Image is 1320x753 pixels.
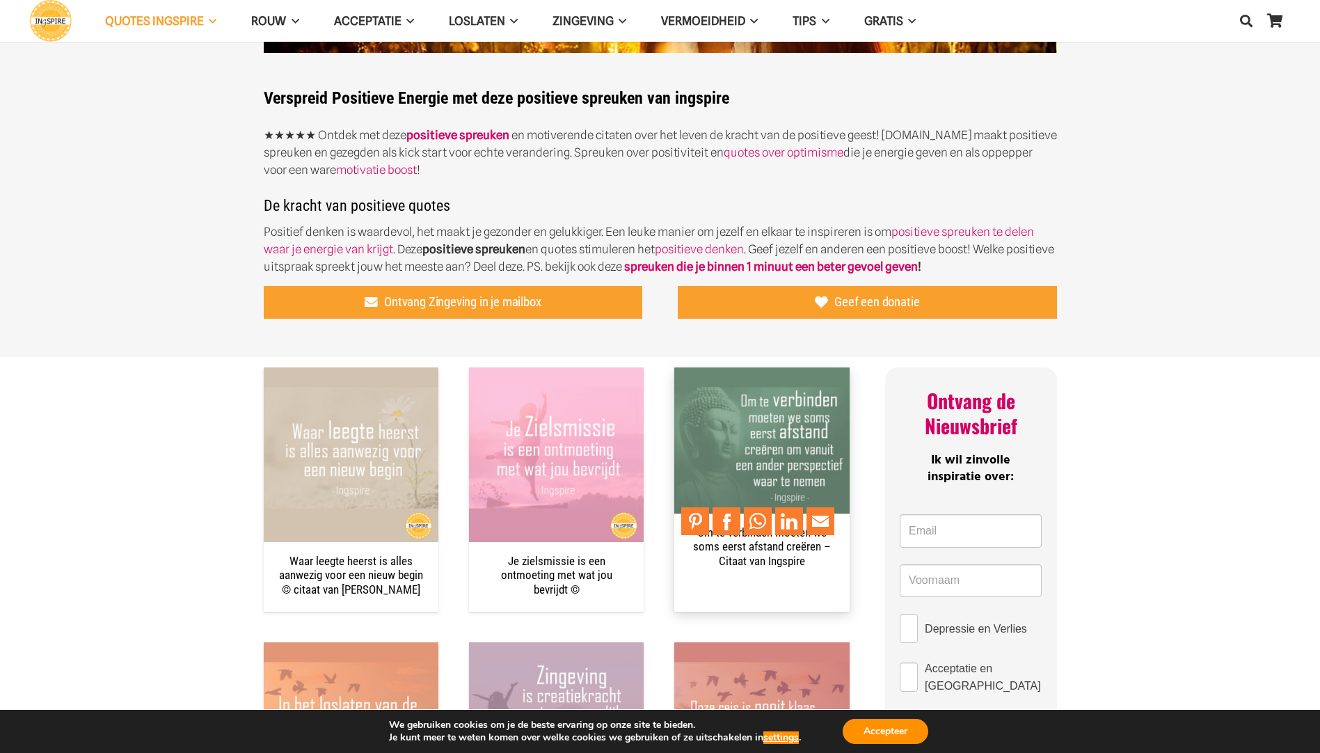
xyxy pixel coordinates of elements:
[317,3,431,39] a: AcceptatieAcceptatie Menu
[552,14,614,28] span: Zingeving
[745,3,758,38] span: VERMOEIDHEID Menu
[105,14,204,28] span: QUOTES INGSPIRE
[644,3,775,39] a: VERMOEIDHEIDVERMOEIDHEID Menu
[744,507,775,535] li: WhatsApp
[401,3,414,38] span: Acceptatie Menu
[264,127,1057,179] p: ★★★★★ Ontdek met deze en motiverende citaten over het leven de kracht van de positieve geest! [DO...
[334,14,401,28] span: Acceptatie
[925,620,1027,637] span: Depressie en Verlies
[793,14,816,28] span: TIPS
[279,554,423,596] a: Waar leegte heerst is alles aanwezig voor een nieuw begin © citaat van [PERSON_NAME]
[834,295,919,310] span: Geef een donatie
[88,3,234,39] a: QUOTES INGSPIREQUOTES INGSPIRE Menu
[925,660,1042,695] span: Acceptatie en [GEOGRAPHIC_DATA]
[925,386,1017,440] span: Ontvang de Nieuwsbrief
[624,260,918,274] a: spreuken die je binnen 1 minuut een beter gevoel geven
[900,514,1042,548] input: Email
[693,525,831,568] a: Om te verbinden moeten we soms eerst afstand creëren – Citaat van Ingspire
[775,507,806,535] li: LinkedIn
[264,88,729,108] strong: Verspreid Positieve Energie met deze positieve spreuken van ingspire
[264,286,643,319] a: Ontvang Zingeving in je mailbox
[264,367,438,542] a: Waar leegte heerst is alles aanwezig voor een nieuw begin © citaat van Ingspire
[903,3,916,38] span: GRATIS Menu
[1232,3,1260,38] a: Zoeken
[713,507,740,535] a: Share to Facebook
[535,3,644,39] a: ZingevingZingeving Menu
[406,128,509,142] a: positieve spreuken
[864,14,903,28] span: GRATIS
[900,663,918,692] input: Acceptatie en [GEOGRAPHIC_DATA]
[816,3,829,38] span: TIPS Menu
[251,14,286,28] span: ROUW
[843,719,928,744] button: Accepteer
[806,507,834,535] a: Mail to Email This
[744,507,772,535] a: Share to WhatsApp
[763,731,799,744] button: settings
[389,719,801,731] p: We gebruiken cookies om je de beste ervaring op onze site te bieden.
[661,14,745,28] span: VERMOEIDHEID
[264,367,438,542] img: Waar leegte heerst is alles aanwezig voor een nieuw begin - citaat van schrijfster Inge Geertzen ...
[678,286,1057,319] a: Geef een donatie
[775,3,846,39] a: TIPSTIPS Menu
[431,3,535,39] a: LoslatenLoslaten Menu
[928,450,1014,486] span: Ik wil zinvolle inspiratie over:
[724,145,843,159] a: quotes over optimisme
[336,163,417,177] a: motivatie boost
[204,3,216,38] span: QUOTES INGSPIRE Menu
[681,507,713,535] li: Pinterest
[469,367,644,542] a: Je zielsmissie is een ontmoeting met wat jou bevrijdt ©
[384,295,541,310] span: Ontvang Zingeving in je mailbox
[505,3,518,38] span: Loslaten Menu
[655,242,744,256] a: positieve denken
[900,614,918,643] input: Depressie en Verlies
[264,197,450,214] b: De kracht van positieve quotes
[775,507,803,535] a: Share to LinkedIn
[674,367,849,542] a: Om te verbinden moeten we soms eerst afstand creëren – Citaat van Ingspire
[622,260,921,274] strong: !
[234,3,316,39] a: ROUWROUW Menu
[847,3,933,39] a: GRATISGRATIS Menu
[806,507,838,535] li: Email This
[286,3,299,38] span: ROUW Menu
[614,3,626,38] span: Zingeving Menu
[264,223,1057,276] p: Positief denken is waardevol, het maakt je gezonder en gelukkiger. Een leuke manier om jezelf en ...
[449,14,505,28] span: Loslaten
[422,242,525,256] strong: positieve spreuken
[681,507,709,535] a: Pin to Pinterest
[501,554,612,596] a: Je zielsmissie is een ontmoeting met wat jou bevrijdt ©
[713,507,744,535] li: Facebook
[389,731,801,744] p: Je kunt meer te weten komen over welke cookies we gebruiken of ze uitschakelen in .
[900,564,1042,598] input: Voornaam
[264,225,1034,256] a: positieve spreuken te delen waar je energie van krijgt
[674,367,849,542] img: Quote over Verbinding - Om te verbinden moeten we afstand creëren om vanuit een ander perspectief...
